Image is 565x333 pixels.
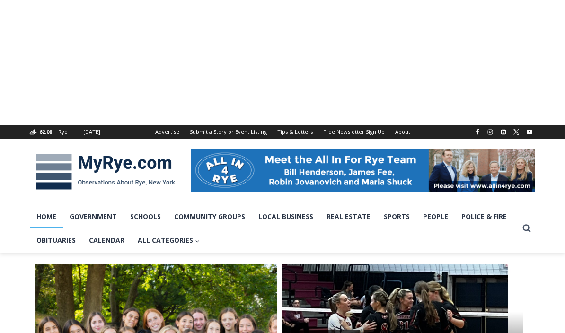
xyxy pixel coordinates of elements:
[472,126,483,138] a: Facebook
[320,205,377,228] a: Real Estate
[63,205,124,228] a: Government
[39,128,52,135] span: 62.08
[30,205,63,228] a: Home
[498,126,509,138] a: Linkedin
[252,205,320,228] a: Local Business
[455,205,513,228] a: Police & Fire
[53,127,56,132] span: F
[131,228,206,252] a: All Categories
[185,125,272,139] a: Submit a Story or Event Listing
[191,149,535,192] img: All in for Rye
[82,228,131,252] a: Calendar
[124,205,168,228] a: Schools
[485,126,496,138] a: Instagram
[150,125,185,139] a: Advertise
[30,205,518,253] nav: Primary Navigation
[272,125,318,139] a: Tips & Letters
[511,126,522,138] a: X
[318,125,390,139] a: Free Newsletter Sign Up
[83,128,100,136] div: [DATE]
[30,147,181,196] img: MyRye.com
[377,205,416,228] a: Sports
[58,128,68,136] div: Rye
[390,125,415,139] a: About
[168,205,252,228] a: Community Groups
[150,125,415,139] nav: Secondary Navigation
[524,126,535,138] a: YouTube
[416,205,455,228] a: People
[30,228,82,252] a: Obituaries
[138,235,200,245] span: All Categories
[518,220,535,237] button: View Search Form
